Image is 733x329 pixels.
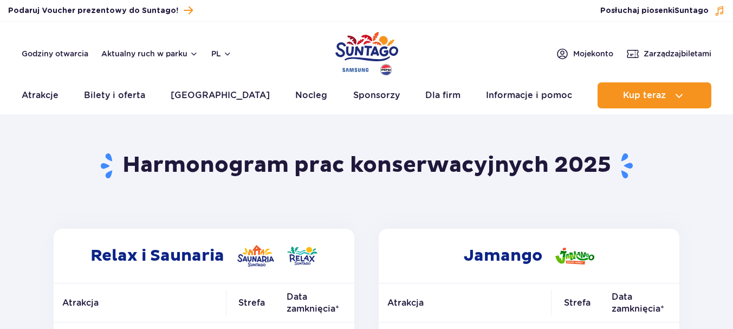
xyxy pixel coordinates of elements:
[674,7,709,15] span: Suntago
[54,229,354,283] h2: Relax i Saunaria
[551,283,603,322] th: Strefa
[237,245,274,267] img: Saunaria
[555,248,594,265] img: Jamango
[84,82,145,108] a: Bilety i oferta
[49,152,684,180] h1: Harmonogram prac konserwacyjnych 2025
[556,47,613,60] a: Mojekonto
[486,82,572,108] a: Informacje i pomoc
[573,48,613,59] span: Moje konto
[54,283,226,322] th: Atrakcja
[278,283,354,322] th: Data zamknięcia*
[425,82,460,108] a: Dla firm
[644,48,711,59] span: Zarządzaj biletami
[22,82,59,108] a: Atrakcje
[8,5,178,16] span: Podaruj Voucher prezentowy do Suntago!
[335,27,398,77] a: Park of Poland
[379,229,679,283] h2: Jamango
[171,82,270,108] a: [GEOGRAPHIC_DATA]
[600,5,725,16] button: Posłuchaj piosenkiSuntago
[353,82,400,108] a: Sponsorzy
[287,247,317,265] img: Relax
[8,3,193,18] a: Podaruj Voucher prezentowy do Suntago!
[623,91,666,100] span: Kup teraz
[600,5,709,16] span: Posłuchaj piosenki
[22,48,88,59] a: Godziny otwarcia
[295,82,327,108] a: Nocleg
[379,283,551,322] th: Atrakcja
[101,49,198,58] button: Aktualny ruch w parku
[226,283,278,322] th: Strefa
[603,283,679,322] th: Data zamknięcia*
[211,48,232,59] button: pl
[626,47,711,60] a: Zarządzajbiletami
[598,82,711,108] button: Kup teraz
